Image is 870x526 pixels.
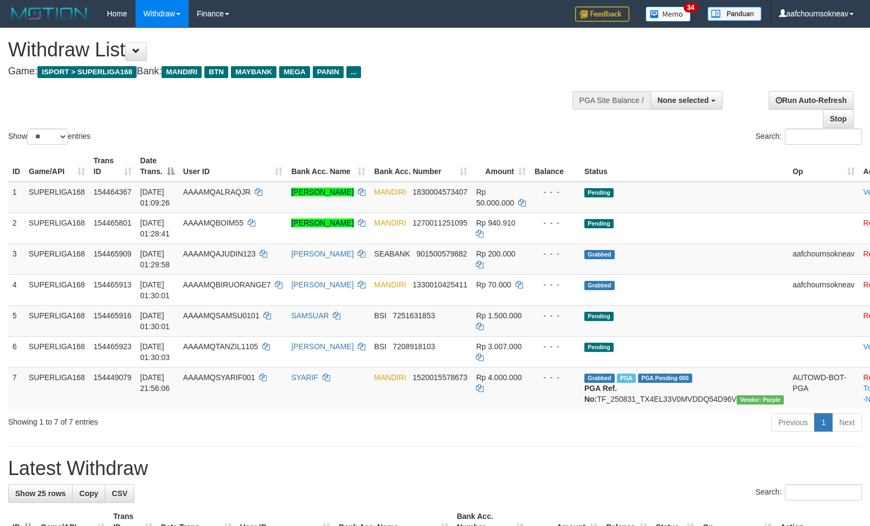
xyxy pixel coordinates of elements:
[346,66,361,78] span: ...
[584,374,615,383] span: Grabbed
[374,280,406,289] span: MANDIRI
[8,305,24,336] td: 5
[140,280,170,300] span: [DATE] 01:30:01
[788,367,859,409] td: AUTOWD-BOT-PGA
[638,374,692,383] span: PGA Pending
[534,341,576,352] div: - - -
[313,66,344,78] span: PANIN
[24,367,89,409] td: SUPERLIGA168
[416,249,467,258] span: Copy 901500579882 to clipboard
[756,129,862,145] label: Search:
[183,219,243,227] span: AAAAMQBOIM55
[8,412,355,427] div: Showing 1 to 7 of 7 entries
[584,250,615,259] span: Grabbed
[476,249,515,258] span: Rp 200.000
[584,281,615,290] span: Grabbed
[105,484,134,503] a: CSV
[94,342,132,351] span: 154465923
[140,342,170,362] span: [DATE] 01:30:03
[291,188,353,196] a: [PERSON_NAME]
[183,311,260,320] span: AAAAMQSAMSU0101
[140,311,170,331] span: [DATE] 01:30:01
[374,373,406,382] span: MANDIRI
[24,151,89,182] th: Game/API: activate to sort column ascending
[575,7,629,22] img: Feedback.jpg
[658,96,709,105] span: None selected
[8,129,91,145] label: Show entries
[476,219,515,227] span: Rp 940.910
[162,66,202,78] span: MANDIRI
[8,66,569,77] h4: Game: Bank:
[24,274,89,305] td: SUPERLIGA168
[140,373,170,393] span: [DATE] 21:56:06
[204,66,228,78] span: BTN
[287,151,370,182] th: Bank Acc. Name: activate to sort column ascending
[476,311,521,320] span: Rp 1.500.000
[94,373,132,382] span: 154449079
[707,7,762,21] img: panduan.png
[8,151,24,182] th: ID
[24,243,89,274] td: SUPERLIGA168
[94,311,132,320] span: 154465916
[572,91,650,110] div: PGA Site Balance /
[27,129,68,145] select: Showentries
[179,151,287,182] th: User ID: activate to sort column ascending
[183,373,255,382] span: AAAAMQSYARIF001
[94,249,132,258] span: 154465909
[279,66,310,78] span: MEGA
[15,489,66,498] span: Show 25 rows
[476,280,511,289] span: Rp 70.000
[530,151,580,182] th: Balance
[476,342,521,351] span: Rp 3.007.000
[580,151,788,182] th: Status
[291,280,353,289] a: [PERSON_NAME]
[183,342,258,351] span: AAAAMQTANZIL1105
[617,374,636,383] span: Marked by aafchoeunmanni
[8,336,24,367] td: 6
[769,91,854,110] a: Run Auto-Refresh
[8,39,569,61] h1: Withdraw List
[472,151,530,182] th: Amount: activate to sort column ascending
[8,182,24,213] td: 1
[8,367,24,409] td: 7
[37,66,137,78] span: ISPORT > SUPERLIGA168
[584,188,614,197] span: Pending
[370,151,472,182] th: Bank Acc. Number: activate to sort column ascending
[413,188,467,196] span: Copy 1830004573407 to clipboard
[756,484,862,501] label: Search:
[534,187,576,197] div: - - -
[584,384,617,403] b: PGA Ref. No:
[291,342,353,351] a: [PERSON_NAME]
[24,213,89,243] td: SUPERLIGA168
[291,219,353,227] a: [PERSON_NAME]
[646,7,691,22] img: Button%20Memo.svg
[785,129,862,145] input: Search:
[24,336,89,367] td: SUPERLIGA168
[140,188,170,207] span: [DATE] 01:09:26
[534,310,576,321] div: - - -
[94,188,132,196] span: 154464367
[112,489,127,498] span: CSV
[136,151,179,182] th: Date Trans.: activate to sort column descending
[534,372,576,383] div: - - -
[413,373,467,382] span: Copy 1520015578673 to clipboard
[534,217,576,228] div: - - -
[580,367,788,409] td: TF_250831_TX4EL33V0MVDDQ54D96V
[374,342,386,351] span: BSI
[24,182,89,213] td: SUPERLIGA168
[374,219,406,227] span: MANDIRI
[788,274,859,305] td: aafchournsokneav
[413,280,467,289] span: Copy 1330010425411 to clipboard
[94,280,132,289] span: 154465913
[72,484,105,503] a: Copy
[814,413,833,432] a: 1
[393,342,435,351] span: Copy 7208918103 to clipboard
[788,243,859,274] td: aafchournsokneav
[8,213,24,243] td: 2
[374,188,406,196] span: MANDIRI
[374,249,410,258] span: SEABANK
[476,373,521,382] span: Rp 4.000.000
[771,413,815,432] a: Previous
[374,311,386,320] span: BSI
[183,249,256,258] span: AAAAMQAJUDIN123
